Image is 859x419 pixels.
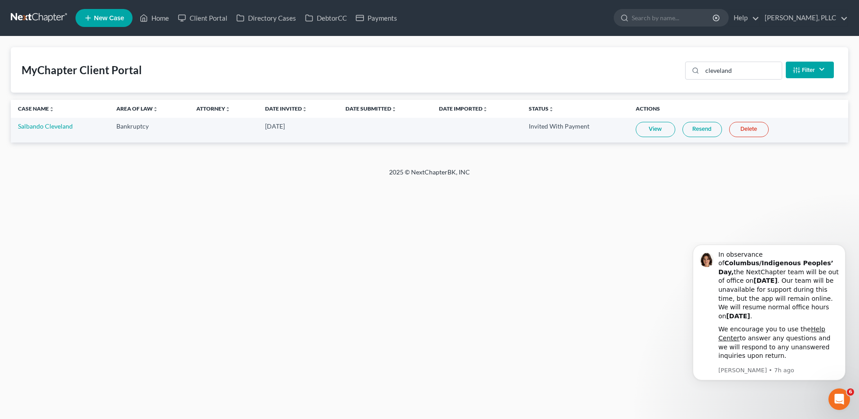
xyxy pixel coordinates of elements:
[345,105,397,112] a: Date Submittedunfold_more
[847,388,854,396] span: 6
[173,168,686,184] div: 2025 © NextChapterBK, INC
[153,107,158,112] i: unfold_more
[729,10,759,26] a: Help
[632,9,714,26] input: Search by name...
[729,122,769,137] a: Delete
[196,105,230,112] a: Attorneyunfold_more
[439,105,488,112] a: Date Importedunfold_more
[351,10,402,26] a: Payments
[529,105,554,112] a: Statusunfold_more
[682,122,722,137] a: Resend
[135,10,173,26] a: Home
[636,122,675,137] a: View
[301,10,351,26] a: DebtorCC
[116,105,158,112] a: Area of Lawunfold_more
[522,118,628,143] td: Invited With Payment
[302,107,307,112] i: unfold_more
[22,63,142,77] div: MyChapter Client Portal
[232,10,301,26] a: Directory Cases
[549,107,554,112] i: unfold_more
[18,105,54,112] a: Case Nameunfold_more
[49,107,54,112] i: unfold_more
[786,62,834,78] button: Filter
[18,122,73,130] a: Salbando Cleveland
[225,107,230,112] i: unfold_more
[760,10,848,26] a: [PERSON_NAME], PLLC
[173,10,232,26] a: Client Portal
[391,107,397,112] i: unfold_more
[265,122,285,130] span: [DATE]
[483,107,488,112] i: unfold_more
[702,62,782,79] input: Search...
[94,15,124,22] span: New Case
[629,100,848,118] th: Actions
[265,105,307,112] a: Date Invitedunfold_more
[109,118,189,143] td: Bankruptcy
[679,242,859,415] iframe: Intercom notifications message
[828,388,850,410] iframe: Intercom live chat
